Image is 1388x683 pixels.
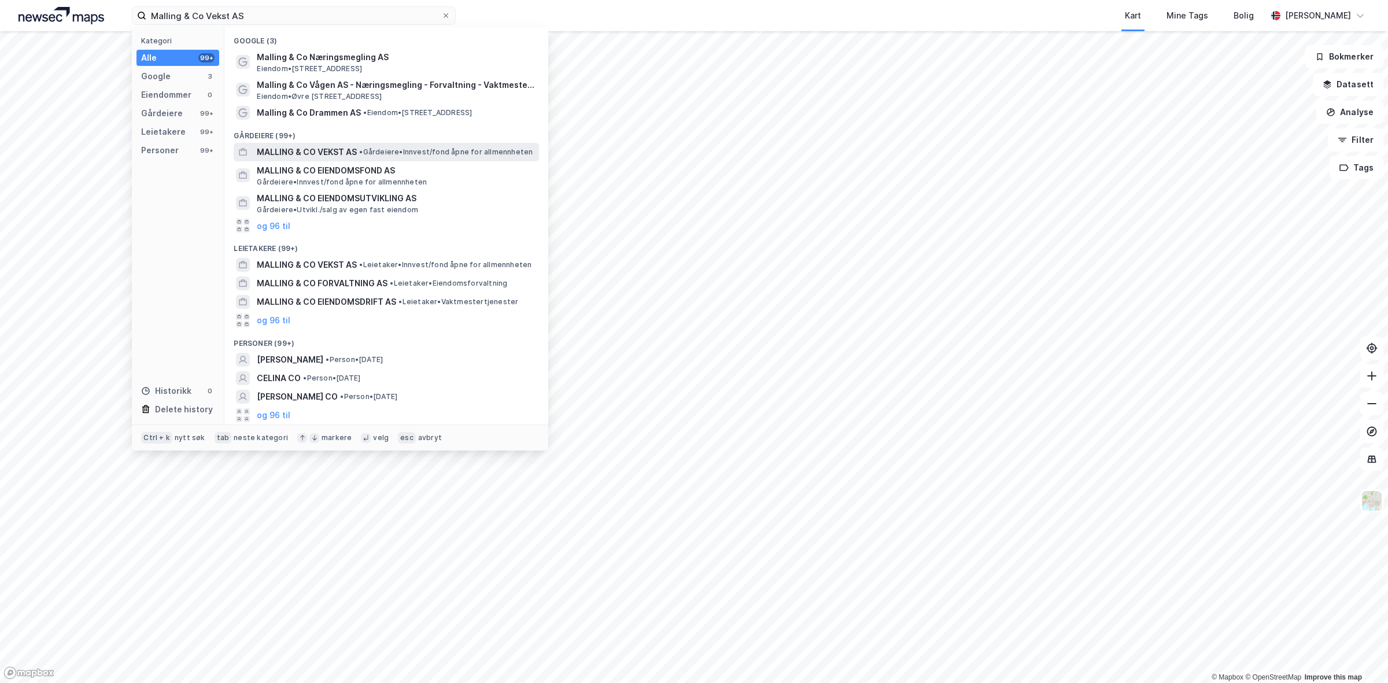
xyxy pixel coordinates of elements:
[363,108,472,117] span: Eiendom • [STREET_ADDRESS]
[198,146,215,155] div: 99+
[363,108,367,117] span: •
[257,276,387,290] span: MALLING & CO FORVALTNING AS
[141,106,183,120] div: Gårdeiere
[257,106,361,120] span: Malling & Co Drammen AS
[1212,673,1243,681] a: Mapbox
[398,432,416,444] div: esc
[326,355,329,364] span: •
[303,374,360,383] span: Person • [DATE]
[175,433,205,442] div: nytt søk
[141,36,219,45] div: Kategori
[1361,490,1383,512] img: Z
[322,433,352,442] div: markere
[257,313,290,327] button: og 96 til
[198,109,215,118] div: 99+
[359,260,531,269] span: Leietaker • Innvest/fond åpne for allmennheten
[257,408,290,422] button: og 96 til
[1125,9,1141,23] div: Kart
[398,297,402,306] span: •
[1328,128,1383,152] button: Filter
[390,279,507,288] span: Leietaker • Eiendomsforvaltning
[141,69,171,83] div: Google
[257,78,534,92] span: Malling & Co Vågen AS - Næringsmegling - Forvaltning - Vaktmestertjenester
[257,390,338,404] span: [PERSON_NAME] CO
[1313,73,1383,96] button: Datasett
[257,145,357,159] span: MALLING & CO VEKST AS
[326,355,383,364] span: Person • [DATE]
[1285,9,1351,23] div: [PERSON_NAME]
[257,92,382,101] span: Eiendom • Øvre [STREET_ADDRESS]
[418,433,442,442] div: avbryt
[359,147,363,156] span: •
[1330,627,1388,683] iframe: Chat Widget
[359,260,363,269] span: •
[141,384,191,398] div: Historikk
[257,205,418,215] span: Gårdeiere • Utvikl./salg av egen fast eiendom
[257,50,534,64] span: Malling & Co Næringsmegling AS
[224,27,548,48] div: Google (3)
[257,371,301,385] span: CELINA CO
[155,403,213,416] div: Delete history
[257,258,357,272] span: MALLING & CO VEKST AS
[373,433,389,442] div: velg
[198,127,215,136] div: 99+
[257,164,534,178] span: MALLING & CO EIENDOMSFOND AS
[1305,673,1362,681] a: Improve this map
[19,7,104,24] img: logo.a4113a55bc3d86da70a041830d287a7e.svg
[3,666,54,680] a: Mapbox homepage
[1305,45,1383,68] button: Bokmerker
[1234,9,1254,23] div: Bolig
[141,51,157,65] div: Alle
[224,235,548,256] div: Leietakere (99+)
[1245,673,1301,681] a: OpenStreetMap
[340,392,397,401] span: Person • [DATE]
[141,88,191,102] div: Eiendommer
[141,125,186,139] div: Leietakere
[198,53,215,62] div: 99+
[390,279,393,287] span: •
[257,219,290,232] button: og 96 til
[398,297,518,307] span: Leietaker • Vaktmestertjenester
[359,147,533,157] span: Gårdeiere • Innvest/fond åpne for allmennheten
[257,178,427,187] span: Gårdeiere • Innvest/fond åpne for allmennheten
[234,433,288,442] div: neste kategori
[1316,101,1383,124] button: Analyse
[141,143,179,157] div: Personer
[146,7,441,24] input: Søk på adresse, matrikkel, gårdeiere, leietakere eller personer
[1330,627,1388,683] div: Kontrollprogram for chat
[1166,9,1208,23] div: Mine Tags
[205,90,215,99] div: 0
[340,392,344,401] span: •
[205,72,215,81] div: 3
[1330,156,1383,179] button: Tags
[224,122,548,143] div: Gårdeiere (99+)
[257,191,534,205] span: MALLING & CO EIENDOMSUTVIKLING AS
[205,386,215,396] div: 0
[257,295,396,309] span: MALLING & CO EIENDOMSDRIFT AS
[257,64,362,73] span: Eiendom • [STREET_ADDRESS]
[257,353,323,367] span: [PERSON_NAME]
[224,330,548,350] div: Personer (99+)
[215,432,232,444] div: tab
[303,374,307,382] span: •
[141,432,172,444] div: Ctrl + k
